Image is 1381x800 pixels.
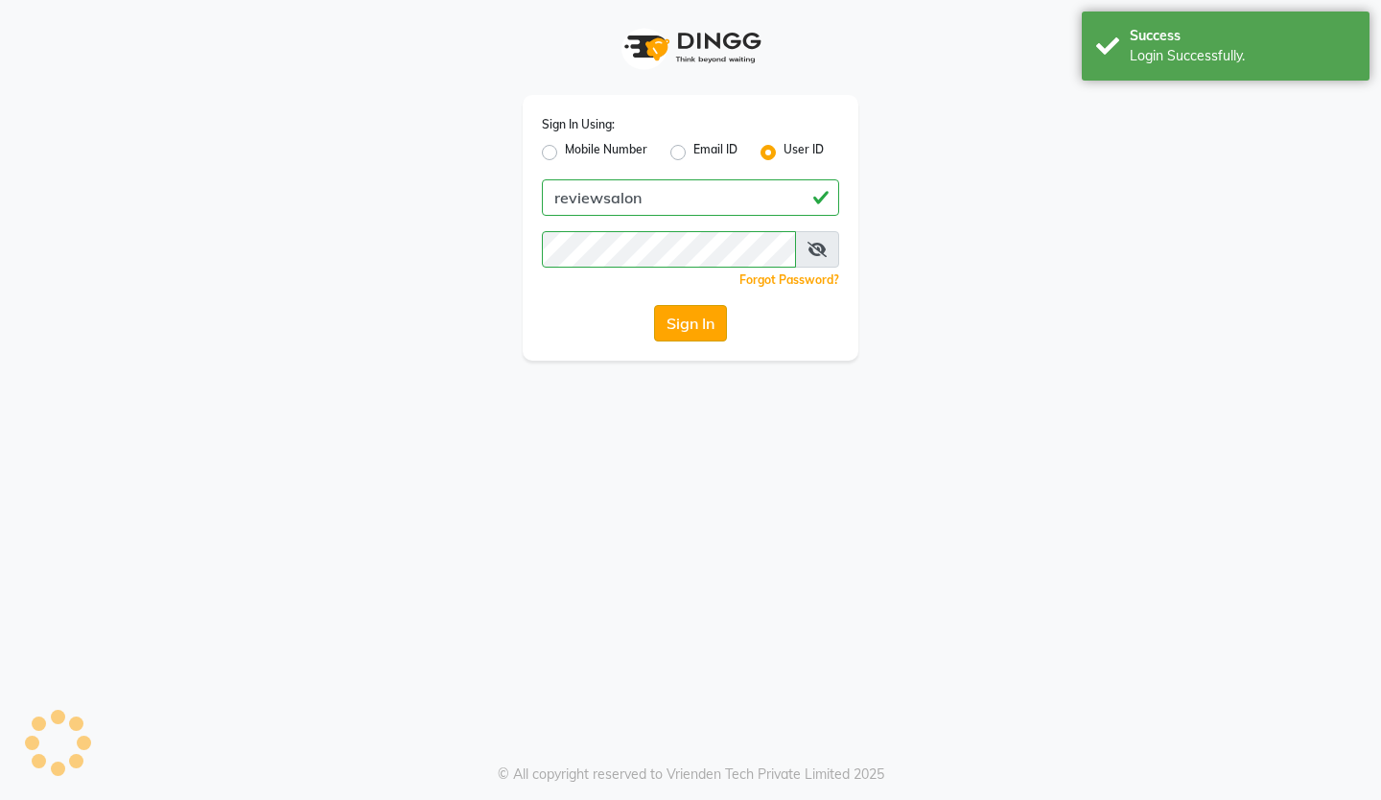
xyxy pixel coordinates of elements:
div: Success [1130,26,1355,46]
button: Sign In [654,305,727,341]
input: Username [542,231,796,268]
label: Email ID [693,141,737,164]
input: Username [542,179,839,216]
a: Forgot Password? [739,272,839,287]
label: Sign In Using: [542,116,615,133]
img: logo1.svg [614,19,767,76]
label: User ID [784,141,824,164]
label: Mobile Number [565,141,647,164]
div: Login Successfully. [1130,46,1355,66]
